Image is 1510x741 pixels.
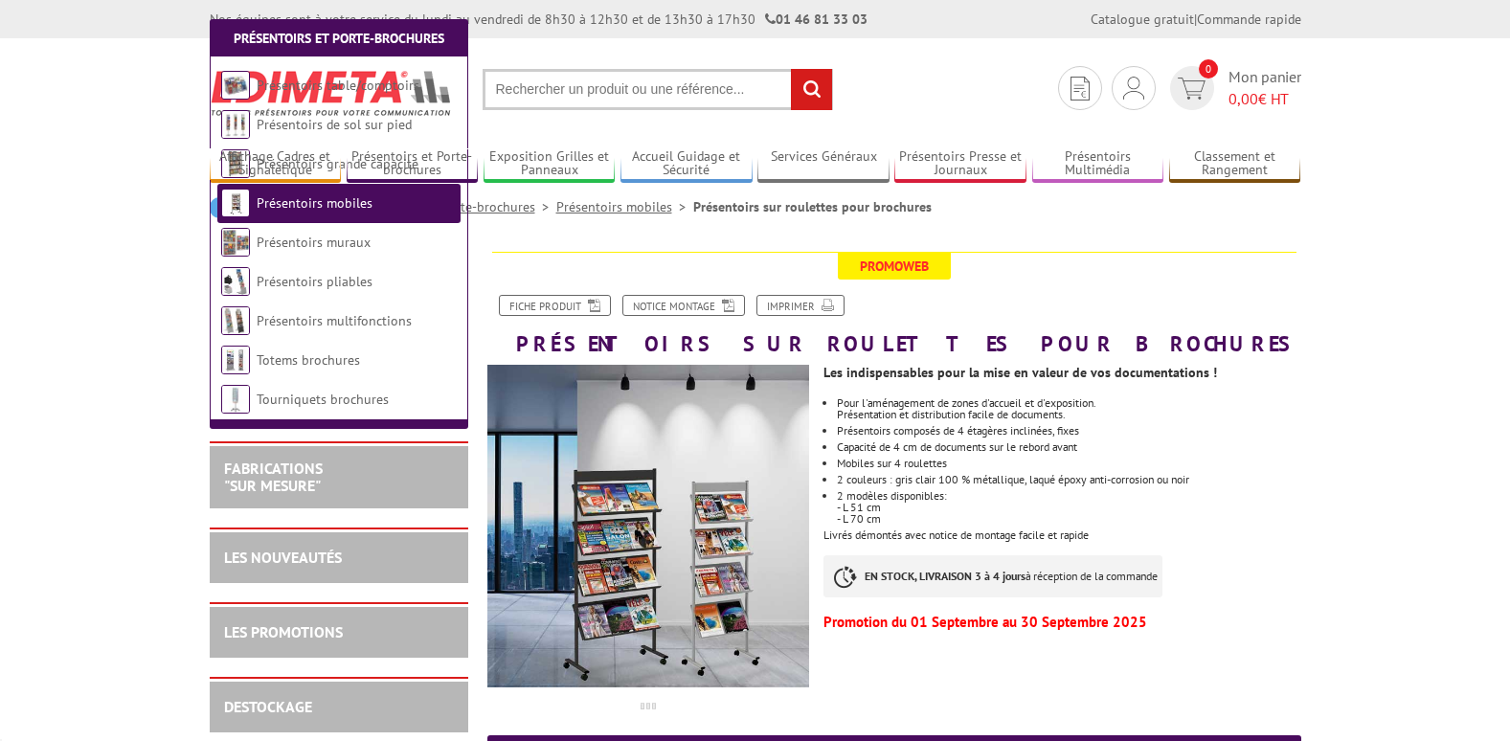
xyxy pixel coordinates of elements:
[556,198,693,215] a: Présentoirs mobiles
[224,459,323,495] a: FABRICATIONS"Sur Mesure"
[756,295,845,316] a: Imprimer
[257,273,372,290] a: Présentoirs pliables
[224,697,312,716] a: DESTOCKAGE
[622,295,745,316] a: Notice Montage
[837,397,1300,420] li: Pour l'aménagement de zones d'accueil et d'exposition.
[221,306,250,335] img: Présentoirs multifonctions
[837,458,1300,469] li: Mobiles sur 4 roulettes
[765,11,868,28] strong: 01 46 81 33 03
[837,474,1300,485] div: 2 couleurs : gris clair 100 % métallique, laqué époxy anti-corrosion ou noir
[1197,11,1301,28] a: Commande rapide
[347,148,479,180] a: Présentoirs et Porte-brochures
[1091,11,1194,28] a: Catalogue gratuit
[221,110,250,139] img: Présentoirs de sol sur pied
[224,548,342,567] a: LES NOUVEAUTÉS
[221,71,250,100] img: Présentoirs table/comptoirs
[257,351,360,369] a: Totems brochures
[1071,77,1090,101] img: devis rapide
[894,148,1026,180] a: Présentoirs Presse et Journaux
[1228,89,1258,108] span: 0,00
[838,253,951,280] span: Promoweb
[837,425,1300,437] li: Présentoirs composés de 4 étagères inclinées, fixes
[221,385,250,414] img: Tourniquets brochures
[1091,10,1301,29] div: |
[257,116,412,133] a: Présentoirs de sol sur pied
[837,409,1300,420] div: Présentation et distribution facile de documents.
[257,312,412,329] a: Présentoirs multifonctions
[1123,77,1144,100] img: devis rapide
[823,617,1300,628] p: Promotion du 01 Septembre au 30 Septembre 2025
[487,365,810,687] img: presentoir_mobile_gris_brochure_displays_47_66cm_340810_340801_341210_341201_.jpg
[257,77,419,94] a: Présentoirs table/comptoirs
[823,555,1162,597] p: à réception de la commande
[221,267,250,296] img: Présentoirs pliables
[484,148,616,180] a: Exposition Grilles et Panneaux
[791,69,832,110] input: rechercher
[837,490,1300,525] li: 2 modèles disponibles:
[823,364,1217,381] strong: Les indispensables pour la mise en valeur de vos documentations !
[1228,66,1301,110] span: Mon panier
[210,148,342,180] a: Affichage Cadres et Signalétique
[483,69,833,110] input: Rechercher un produit ou une référence...
[693,197,932,216] li: Présentoirs sur roulettes pour brochures
[837,513,1300,525] div: - L 70 cm
[221,189,250,217] img: Présentoirs mobiles
[1178,78,1206,100] img: devis rapide
[1165,66,1301,110] a: devis rapide 0 Mon panier 0,00€ HT
[257,194,372,212] a: Présentoirs mobiles
[837,502,1300,513] div: - L 51 cm
[823,355,1315,638] div: Livrés démontés avec notice de montage facile et rapide
[221,346,250,374] img: Totems brochures
[499,295,611,316] a: Fiche produit
[620,148,753,180] a: Accueil Guidage et Sécurité
[210,10,868,29] div: Nos équipes sont à votre service du lundi au vendredi de 8h30 à 12h30 et de 13h30 à 17h30
[257,234,371,251] a: Présentoirs muraux
[224,622,343,641] a: LES PROMOTIONS
[757,148,890,180] a: Services Généraux
[257,391,389,408] a: Tourniquets brochures
[234,30,444,47] a: Présentoirs et Porte-brochures
[1169,148,1301,180] a: Classement et Rangement
[837,441,1300,453] li: Capacité de 4 cm de documents sur le rebord avant
[1199,59,1218,79] span: 0
[865,569,1025,583] strong: EN STOCK, LIVRAISON 3 à 4 jours
[1228,88,1301,110] span: € HT
[221,228,250,257] img: Présentoirs muraux
[1032,148,1164,180] a: Présentoirs Multimédia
